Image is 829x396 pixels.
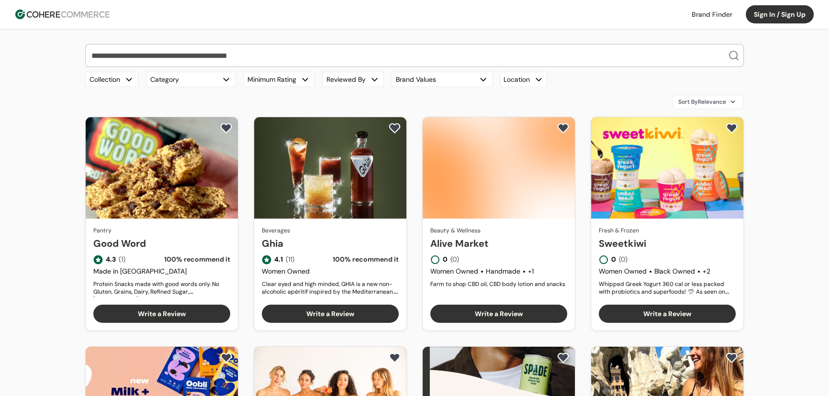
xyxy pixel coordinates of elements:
button: add to favorite [218,121,234,135]
button: add to favorite [218,351,234,365]
a: Alive Market [430,236,567,251]
span: Sort By Relevance [678,98,726,106]
button: add to favorite [387,121,403,135]
button: Write a Review [430,305,567,323]
button: Write a Review [93,305,230,323]
a: Ghia [262,236,399,251]
button: Write a Review [262,305,399,323]
button: add to favorite [555,351,571,365]
button: add to favorite [555,121,571,135]
button: add to favorite [724,351,739,365]
img: Cohere Logo [15,10,110,19]
button: Write a Review [599,305,736,323]
button: add to favorite [724,121,739,135]
a: Good Word [93,236,230,251]
button: add to favorite [387,351,403,365]
a: Sweetkiwi [599,236,736,251]
button: Sign In / Sign Up [746,5,814,23]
